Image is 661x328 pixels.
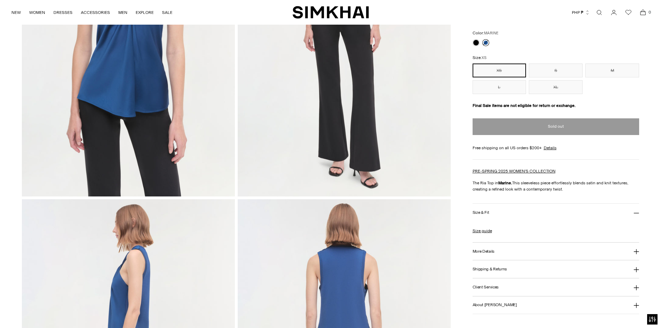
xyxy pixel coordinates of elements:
[473,260,639,278] button: Shipping & Returns
[473,267,507,271] h3: Shipping & Returns
[473,249,494,253] h3: More Details
[646,9,653,15] span: 0
[473,180,639,192] p: The Ria Top in This sleeveless piece effortlessly blends satin and knit textures, creating a refi...
[473,80,526,94] button: L
[473,169,556,174] a: PRE-SPRING 2025 WOMEN'S COLLECTION
[162,5,172,20] a: SALE
[482,56,486,60] span: XS
[53,5,73,20] a: DRESSES
[118,5,127,20] a: MEN
[473,30,498,36] label: Color:
[473,204,639,221] button: Size & Fit
[293,6,369,19] a: SIMKHAI
[473,285,499,289] h3: Client Services
[585,64,639,77] button: M
[544,145,557,151] a: Details
[498,180,512,185] strong: Marine.
[473,278,639,296] button: Client Services
[473,145,639,151] div: Free shipping on all US orders $200+
[473,210,489,215] h3: Size & Fit
[473,296,639,314] button: About [PERSON_NAME]
[621,6,635,19] a: Wishlist
[529,80,583,94] button: XL
[473,103,576,108] strong: Final Sale items are not eligible for return or exchange.
[473,64,526,77] button: XS
[592,6,606,19] a: Open search modal
[29,5,45,20] a: WOMEN
[473,54,486,61] label: Size:
[529,64,583,77] button: S
[136,5,154,20] a: EXPLORE
[636,6,650,19] a: Open cart modal
[473,228,492,234] a: Size guide
[473,243,639,260] button: More Details
[484,31,498,35] span: MARINE
[572,5,590,20] button: PHP ₱
[607,6,621,19] a: Go to the account page
[11,5,21,20] a: NEW
[473,303,517,307] h3: About [PERSON_NAME]
[81,5,110,20] a: ACCESSORIES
